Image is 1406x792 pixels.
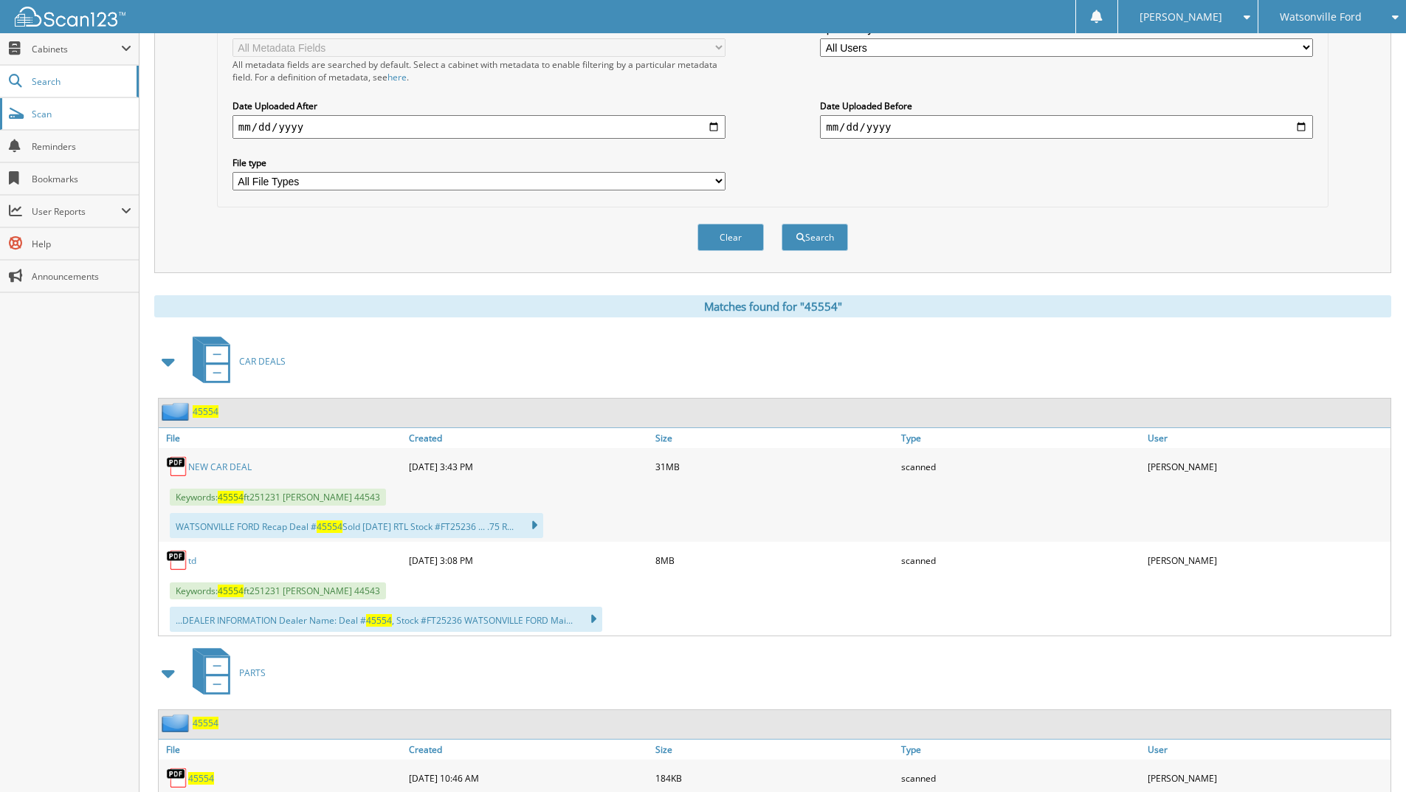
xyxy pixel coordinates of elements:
img: PDF.png [166,767,188,789]
a: Type [897,428,1144,448]
a: PARTS [184,644,266,702]
span: 45554 [218,585,244,597]
img: PDF.png [166,549,188,571]
span: Help [32,238,131,250]
div: All metadata fields are searched by default. Select a cabinet with metadata to enable filtering b... [232,58,726,83]
a: td [188,554,196,567]
a: 45554 [188,772,214,785]
a: CAR DEALS [184,332,286,390]
span: Keywords: ft251231 [PERSON_NAME] 44543 [170,582,386,599]
img: folder2.png [162,402,193,421]
a: Created [405,740,652,760]
button: Clear [697,224,764,251]
img: scan123-logo-white.svg [15,7,125,27]
span: CAR DEALS [239,355,286,368]
span: Scan [32,108,131,120]
span: 45554 [366,614,392,627]
iframe: Chat Widget [1332,721,1406,792]
div: [DATE] 3:43 PM [405,452,652,481]
a: User [1144,428,1391,448]
span: PARTS [239,667,266,679]
a: Size [652,740,898,760]
a: File [159,428,405,448]
button: Search [782,224,848,251]
div: Matches found for "45554" [154,295,1391,317]
img: folder2.png [162,714,193,732]
div: WATSONVILLE FORD Recap Deal # Sold [DATE] RTL Stock #FT25236 ... .75 R... [170,513,543,538]
span: Announcements [32,270,131,283]
span: Watsonville Ford [1280,13,1362,21]
span: Search [32,75,129,88]
a: Created [405,428,652,448]
input: start [232,115,726,139]
a: NEW CAR DEAL [188,461,252,473]
a: here [387,71,407,83]
label: Date Uploaded After [232,100,726,112]
span: 45554 [317,520,342,533]
div: 8MB [652,545,898,575]
div: [PERSON_NAME] [1144,545,1391,575]
a: File [159,740,405,760]
div: scanned [897,545,1144,575]
label: Date Uploaded Before [820,100,1313,112]
a: 45554 [193,717,218,729]
label: File type [232,156,726,169]
div: [DATE] 3:08 PM [405,545,652,575]
div: scanned [897,452,1144,481]
a: Size [652,428,898,448]
a: Type [897,740,1144,760]
span: Bookmarks [32,173,131,185]
div: 31MB [652,452,898,481]
span: 45554 [218,491,244,503]
span: User Reports [32,205,121,218]
img: PDF.png [166,455,188,478]
span: Keywords: ft251231 [PERSON_NAME] 44543 [170,489,386,506]
a: 45554 [193,405,218,418]
div: [PERSON_NAME] [1144,452,1391,481]
span: [PERSON_NAME] [1140,13,1222,21]
span: Reminders [32,140,131,153]
div: ...DEALER INFORMATION Dealer Name: Deal # , Stock #FT25236 WATSONVILLE FORD Mai... [170,607,602,632]
span: Cabinets [32,43,121,55]
input: end [820,115,1313,139]
a: User [1144,740,1391,760]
